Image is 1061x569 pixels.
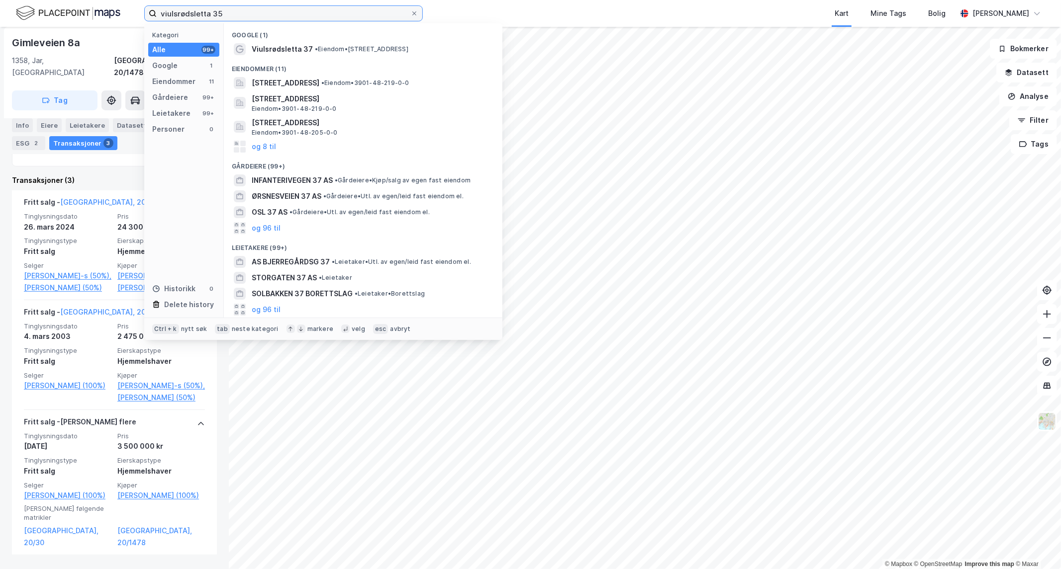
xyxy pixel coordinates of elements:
[1011,521,1061,569] iframe: Chat Widget
[252,272,317,284] span: STORGATEN 37 AS
[117,330,205,342] div: 2 475 000 kr
[164,299,214,311] div: Delete history
[152,324,179,334] div: Ctrl + k
[117,440,205,452] div: 3 500 000 kr
[252,190,321,202] span: ØRSNESVEIEN 37 AS
[117,245,205,257] div: Hjemmelshaver
[60,198,165,206] a: [GEOGRAPHIC_DATA], 20/1478
[24,456,111,465] span: Tinglysningstype
[252,77,319,89] span: [STREET_ADDRESS]
[24,489,111,501] a: [PERSON_NAME] (100%)
[252,93,490,105] span: [STREET_ADDRESS]
[252,174,333,186] span: INFANTERIVEGEN 37 AS
[289,208,430,216] span: Gårdeiere • Utl. av egen/leid fast eiendom el.
[114,55,217,79] div: [GEOGRAPHIC_DATA], 20/1478
[1011,521,1061,569] div: Kontrollprogram for chat
[24,237,111,245] span: Tinglysningstype
[252,141,276,153] button: og 8 til
[31,138,41,148] div: 2
[24,481,111,489] span: Selger
[321,79,324,86] span: •
[181,325,207,333] div: nytt søk
[24,465,111,477] div: Fritt salg
[103,138,113,148] div: 3
[24,371,111,380] span: Selger
[207,125,215,133] div: 0
[24,355,111,367] div: Fritt salg
[113,118,150,132] div: Datasett
[224,155,502,172] div: Gårdeiere (99+)
[24,212,111,221] span: Tinglysningsdato
[24,346,111,355] span: Tinglysningstype
[914,561,963,568] a: OpenStreetMap
[12,35,82,51] div: Gimleveien 8a
[12,136,45,150] div: ESG
[252,117,490,129] span: [STREET_ADDRESS]
[972,7,1029,19] div: [PERSON_NAME]
[152,107,191,119] div: Leietakere
[207,285,215,293] div: 0
[332,258,471,266] span: Leietaker • Utl. av egen/leid fast eiendom el.
[117,346,205,355] span: Eierskapstype
[215,324,230,334] div: tab
[49,136,117,150] div: Transaksjoner
[307,325,333,333] div: markere
[252,105,337,113] span: Eiendom • 3901-48-219-0-0
[24,306,165,322] div: Fritt salg -
[1009,110,1057,130] button: Filter
[355,290,358,297] span: •
[352,325,365,333] div: velg
[117,355,205,367] div: Hjemmelshaver
[224,236,502,254] div: Leietakere (99+)
[201,109,215,117] div: 99+
[12,174,217,186] div: Transaksjoner (3)
[335,176,338,184] span: •
[224,57,502,75] div: Eiendommer (11)
[117,380,205,392] a: [PERSON_NAME]-s (50%),
[323,192,464,200] span: Gårdeiere • Utl. av egen/leid fast eiendom el.
[24,440,111,452] div: [DATE]
[315,45,408,53] span: Eiendom • [STREET_ADDRESS]
[323,192,326,200] span: •
[24,432,111,440] span: Tinglysningsdato
[928,7,946,19] div: Bolig
[12,55,114,79] div: 1358, Jar, [GEOGRAPHIC_DATA]
[24,261,111,270] span: Selger
[319,274,352,282] span: Leietaker
[252,304,281,316] button: og 96 til
[24,504,111,522] span: [PERSON_NAME] følgende matrikler
[117,221,205,233] div: 24 300 000 kr
[335,176,471,184] span: Gårdeiere • Kjøp/salg av egen fast eiendom
[319,274,322,281] span: •
[355,290,425,298] span: Leietaker • Borettslag
[990,39,1057,59] button: Bokmerker
[152,283,195,295] div: Historikk
[24,322,111,330] span: Tinglysningsdato
[157,6,410,21] input: Søk på adresse, matrikkel, gårdeiere, leietakere eller personer
[390,325,410,333] div: avbryt
[252,43,313,55] span: Viulsrødsletta 37
[207,62,215,70] div: 1
[117,261,205,270] span: Kjøper
[117,481,205,489] span: Kjøper
[885,561,912,568] a: Mapbox
[117,212,205,221] span: Pris
[12,118,33,132] div: Info
[152,31,219,39] div: Kategori
[152,123,185,135] div: Personer
[24,196,165,212] div: Fritt salg -
[252,206,288,218] span: OSL 37 AS
[965,561,1014,568] a: Improve this map
[24,270,111,282] a: [PERSON_NAME]-s (50%),
[201,46,215,54] div: 99+
[252,256,330,268] span: AS BJERREGÅRDSG 37
[289,208,292,216] span: •
[252,288,353,300] span: SOLBAKKEN 37 BORETTSLAG
[152,60,178,72] div: Google
[152,91,188,103] div: Gårdeiere
[37,118,62,132] div: Eiere
[321,79,409,87] span: Eiendom • 3901-48-219-0-0
[252,129,338,137] span: Eiendom • 3901-48-205-0-0
[16,4,120,22] img: logo.f888ab2527a4732fd821a326f86c7f29.svg
[152,76,195,87] div: Eiendommer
